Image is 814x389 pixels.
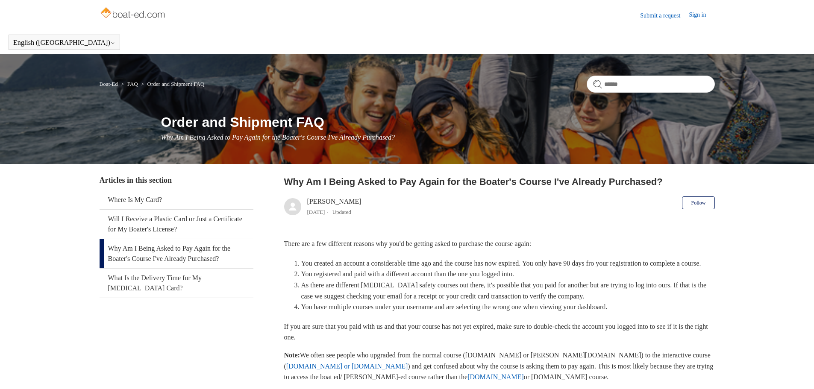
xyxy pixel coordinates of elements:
button: Follow Article [682,196,714,209]
li: As there are different [MEDICAL_DATA] safety courses out there, it's possible that you paid for a... [301,280,715,301]
button: English ([GEOGRAPHIC_DATA]) [13,39,115,47]
li: Updated [332,209,351,215]
time: 03/01/2024, 12:51 [307,209,325,215]
h2: Why Am I Being Asked to Pay Again for the Boater's Course I've Already Purchased? [284,175,715,189]
span: Why Am I Being Asked to Pay Again for the Boater's Course I've Already Purchased? [161,134,395,141]
strong: Note: [284,351,300,359]
a: FAQ [127,81,138,87]
a: Submit a request [640,11,689,20]
a: What Is the Delivery Time for My [MEDICAL_DATA] Card? [100,269,253,298]
p: We often see people who upgraded from the normal course ([DOMAIN_NAME] or [PERSON_NAME][DOMAIN_NA... [284,350,715,383]
p: If you are sure that you paid with us and that your course has not yet expired, make sure to doub... [284,321,715,343]
li: Order and Shipment FAQ [139,81,204,87]
div: Chat Support [759,360,808,383]
h1: Order and Shipment FAQ [161,112,715,132]
li: FAQ [119,81,139,87]
li: You registered and paid with a different account than the one you logged into. [301,269,715,280]
li: Boat-Ed [100,81,120,87]
a: Will I Receive a Plastic Card or Just a Certificate for My Boater's License? [100,210,253,239]
a: Sign in [689,10,714,20]
li: You have multiple courses under your username and are selecting the wrong one when viewing your d... [301,301,715,313]
a: Order and Shipment FAQ [147,81,205,87]
p: There are a few different reasons why you'd be getting asked to purchase the course again: [284,238,715,249]
div: [PERSON_NAME] [307,196,361,217]
img: Boat-Ed Help Center home page [100,5,168,22]
input: Search [587,76,715,93]
a: Why Am I Being Asked to Pay Again for the Boater's Course I've Already Purchased? [100,239,253,268]
li: You created an account a considerable time ago and the course has now expired. You only have 90 d... [301,258,715,269]
a: [DOMAIN_NAME] or [DOMAIN_NAME] [286,363,408,370]
a: [DOMAIN_NAME] [467,373,524,380]
a: Boat-Ed [100,81,118,87]
span: Articles in this section [100,176,172,184]
a: Where Is My Card? [100,190,253,209]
